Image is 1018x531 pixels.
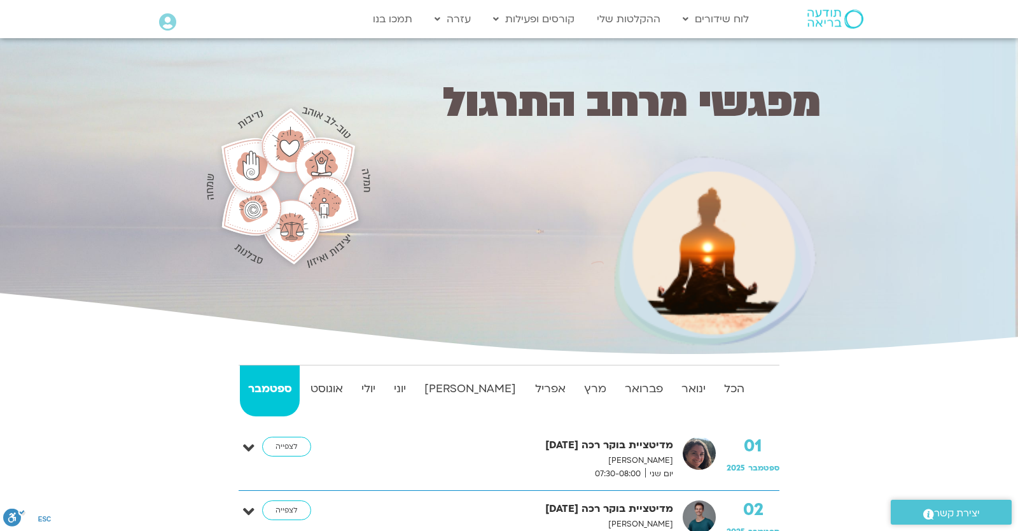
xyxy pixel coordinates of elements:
[645,467,673,481] span: יום שני
[428,7,477,31] a: עזרה
[262,437,311,457] a: לצפייה
[487,7,581,31] a: קורסים ופעילות
[891,500,1012,525] a: יצירת קשר
[590,467,645,481] span: 07:30-08:00
[417,365,524,416] a: [PERSON_NAME]
[617,365,671,416] a: פברואר
[339,518,673,531] p: [PERSON_NAME]
[302,365,351,416] a: אוגוסט
[527,365,573,416] a: אפריל
[590,7,667,31] a: ההקלטות שלי
[807,10,863,29] img: תודעה בריאה
[366,7,419,31] a: תמכו בנו
[748,463,779,473] span: ספטמבר
[386,379,414,399] strong: יוני
[353,379,383,399] strong: יולי
[386,365,414,416] a: יוני
[727,463,745,473] span: 2025
[716,379,753,399] strong: הכל
[240,379,300,399] strong: ספטמבר
[527,379,573,399] strong: אפריל
[676,7,755,31] a: לוח שידורים
[727,500,779,520] strong: 02
[262,500,311,521] a: לצפייה
[934,505,980,522] span: יצירת קשר
[716,365,753,416] a: הכל
[674,379,714,399] strong: ינואר
[674,365,714,416] a: ינואר
[617,379,671,399] strong: פברואר
[339,500,673,518] strong: מדיטציית בוקר רכה [DATE]
[386,84,821,122] h1: מפגשי מרחב התרגול
[339,437,673,454] strong: מדיטציית בוקר רכה [DATE]
[353,365,383,416] a: יולי
[339,454,673,467] p: [PERSON_NAME]
[240,365,300,416] a: ספטמבר
[727,437,779,456] strong: 01
[576,365,614,416] a: מרץ
[302,379,351,399] strong: אוגוסט
[576,379,614,399] strong: מרץ
[417,379,524,399] strong: [PERSON_NAME]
